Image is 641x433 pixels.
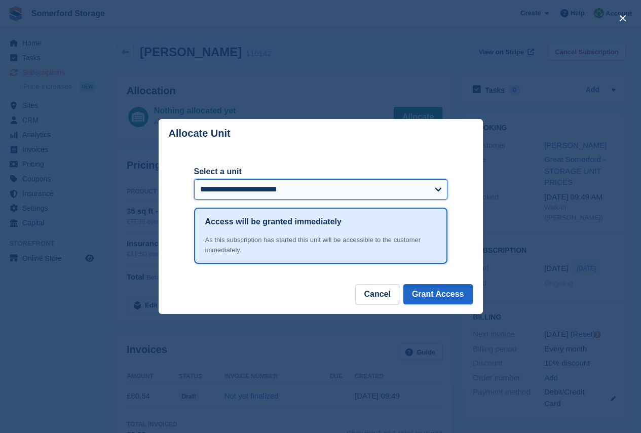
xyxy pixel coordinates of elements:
[205,216,342,228] h1: Access will be granted immediately
[205,235,436,255] div: As this subscription has started this unit will be accessible to the customer immediately.
[615,10,631,26] button: close
[355,284,399,304] button: Cancel
[194,166,447,178] label: Select a unit
[403,284,473,304] button: Grant Access
[169,128,231,139] p: Allocate Unit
